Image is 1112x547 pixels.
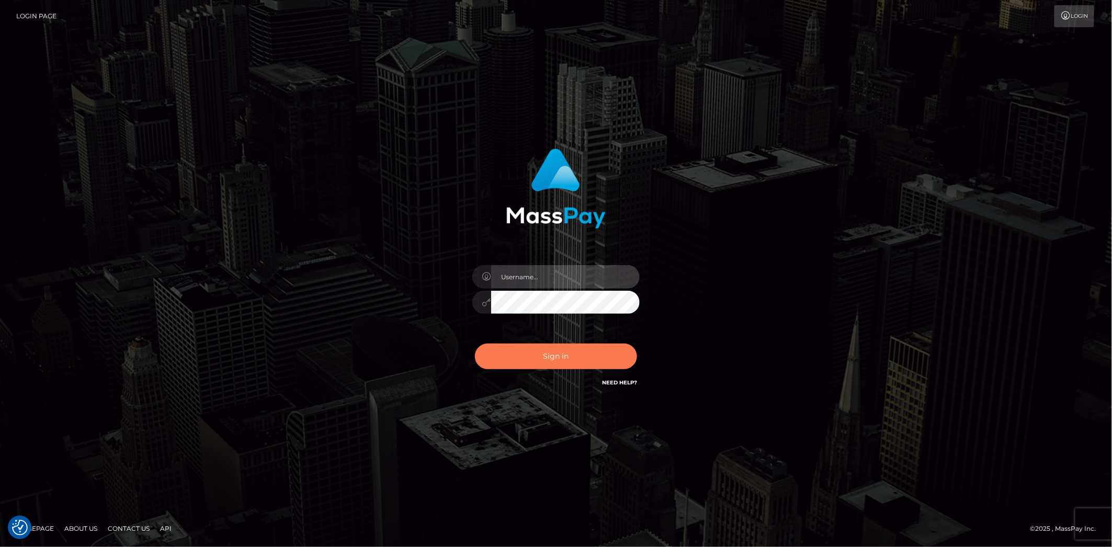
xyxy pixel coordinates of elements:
[12,520,28,535] img: Revisit consent button
[1054,5,1094,27] a: Login
[1030,523,1104,534] div: © 2025 , MassPay Inc.
[475,344,637,369] button: Sign in
[12,520,58,537] a: Homepage
[156,520,176,537] a: API
[506,149,606,229] img: MassPay Login
[60,520,101,537] a: About Us
[491,265,640,289] input: Username...
[16,5,56,27] a: Login Page
[12,520,28,535] button: Consent Preferences
[602,379,637,386] a: Need Help?
[104,520,154,537] a: Contact Us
